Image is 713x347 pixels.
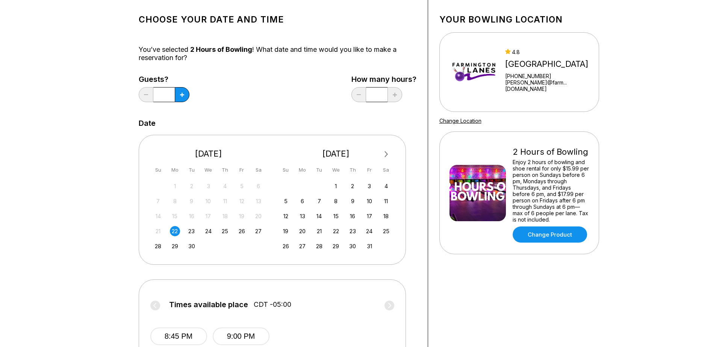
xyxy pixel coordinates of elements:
div: Choose Sunday, October 12th, 2025 [281,211,291,221]
div: Choose Monday, September 29th, 2025 [170,241,180,251]
div: Choose Wednesday, October 15th, 2025 [331,211,341,221]
div: Enjoy 2 hours of bowling and shoe rental for only $15.99 per person on Sundays before 6 pm, Monda... [513,159,589,223]
div: Not available Sunday, September 7th, 2025 [153,196,163,206]
div: Tu [186,165,197,175]
div: Not available Tuesday, September 2nd, 2025 [186,181,197,191]
div: 2 Hours of Bowling [513,147,589,157]
div: Su [281,165,291,175]
a: Change Product [513,226,587,243]
div: Choose Tuesday, October 14th, 2025 [314,211,324,221]
label: Guests? [139,75,189,83]
div: You’ve selected ! What date and time would you like to make a reservation for? [139,45,416,62]
div: [PHONE_NUMBER] [505,73,595,79]
div: Not available Thursday, September 18th, 2025 [220,211,230,221]
div: Choose Thursday, October 23rd, 2025 [348,226,358,236]
div: Choose Wednesday, September 24th, 2025 [203,226,213,236]
div: Sa [381,165,391,175]
div: Choose Saturday, October 25th, 2025 [381,226,391,236]
div: Not available Wednesday, September 17th, 2025 [203,211,213,221]
div: Not available Saturday, September 20th, 2025 [253,211,263,221]
div: Choose Friday, September 26th, 2025 [237,226,247,236]
div: Choose Saturday, September 27th, 2025 [253,226,263,236]
div: Choose Wednesday, October 1st, 2025 [331,181,341,191]
div: [DATE] [278,149,394,159]
div: Not available Friday, September 19th, 2025 [237,211,247,221]
a: Change Location [439,118,481,124]
div: Not available Monday, September 15th, 2025 [170,211,180,221]
div: Choose Monday, October 13th, 2025 [297,211,307,221]
div: [GEOGRAPHIC_DATA] [505,59,595,69]
div: Choose Sunday, October 26th, 2025 [281,241,291,251]
div: Choose Thursday, October 2nd, 2025 [348,181,358,191]
div: Not available Saturday, September 13th, 2025 [253,196,263,206]
div: Choose Thursday, October 30th, 2025 [348,241,358,251]
div: Choose Thursday, October 16th, 2025 [348,211,358,221]
button: Next Month [380,148,392,160]
div: Choose Monday, October 6th, 2025 [297,196,307,206]
div: Choose Sunday, October 19th, 2025 [281,226,291,236]
div: Not available Sunday, September 14th, 2025 [153,211,163,221]
div: Not available Monday, September 1st, 2025 [170,181,180,191]
img: Farmington Lanes [450,44,499,100]
div: Choose Monday, October 20th, 2025 [297,226,307,236]
div: Th [220,165,230,175]
div: Not available Thursday, September 4th, 2025 [220,181,230,191]
img: 2 Hours of Bowling [450,165,506,221]
div: Choose Friday, October 17th, 2025 [364,211,374,221]
span: 2 Hours of Bowling [190,45,252,53]
div: Not available Wednesday, September 3rd, 2025 [203,181,213,191]
label: Date [139,119,156,127]
h1: Your bowling location [439,14,599,25]
div: Choose Tuesday, October 28th, 2025 [314,241,324,251]
button: 9:00 PM [213,327,269,345]
div: Choose Sunday, October 5th, 2025 [281,196,291,206]
div: Choose Saturday, October 11th, 2025 [381,196,391,206]
div: Choose Saturday, October 18th, 2025 [381,211,391,221]
div: month 2025-10 [280,180,392,251]
div: Choose Saturday, October 4th, 2025 [381,181,391,191]
div: Choose Friday, October 24th, 2025 [364,226,374,236]
div: Not available Wednesday, September 10th, 2025 [203,196,213,206]
div: Not available Friday, September 12th, 2025 [237,196,247,206]
div: Choose Wednesday, October 22nd, 2025 [331,226,341,236]
div: Choose Wednesday, October 8th, 2025 [331,196,341,206]
div: Not available Friday, September 5th, 2025 [237,181,247,191]
div: Choose Friday, October 31st, 2025 [364,241,374,251]
div: We [331,165,341,175]
div: 4.8 [505,49,595,55]
div: month 2025-09 [152,180,265,251]
div: Su [153,165,163,175]
div: Tu [314,165,324,175]
div: [DATE] [150,149,267,159]
div: Sa [253,165,263,175]
div: Choose Monday, October 27th, 2025 [297,241,307,251]
div: Th [348,165,358,175]
div: Not available Sunday, September 21st, 2025 [153,226,163,236]
div: Not available Tuesday, September 16th, 2025 [186,211,197,221]
div: Choose Thursday, September 25th, 2025 [220,226,230,236]
div: Choose Friday, October 3rd, 2025 [364,181,374,191]
div: Choose Monday, September 22nd, 2025 [170,226,180,236]
label: How many hours? [351,75,416,83]
div: Fr [364,165,374,175]
div: We [203,165,213,175]
div: Choose Tuesday, October 7th, 2025 [314,196,324,206]
a: [PERSON_NAME]@farm...[DOMAIN_NAME] [505,79,595,92]
div: Not available Thursday, September 11th, 2025 [220,196,230,206]
button: 8:45 PM [150,327,207,345]
div: Mo [170,165,180,175]
div: Fr [237,165,247,175]
div: Not available Monday, September 8th, 2025 [170,196,180,206]
div: Mo [297,165,307,175]
div: Choose Wednesday, October 29th, 2025 [331,241,341,251]
h1: Choose your Date and time [139,14,416,25]
div: Choose Tuesday, September 23rd, 2025 [186,226,197,236]
span: Times available place [169,300,248,309]
span: CDT -05:00 [254,300,291,309]
div: Choose Friday, October 10th, 2025 [364,196,374,206]
div: Not available Tuesday, September 9th, 2025 [186,196,197,206]
div: Choose Sunday, September 28th, 2025 [153,241,163,251]
div: Choose Tuesday, September 30th, 2025 [186,241,197,251]
div: Not available Saturday, September 6th, 2025 [253,181,263,191]
div: Choose Tuesday, October 21st, 2025 [314,226,324,236]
